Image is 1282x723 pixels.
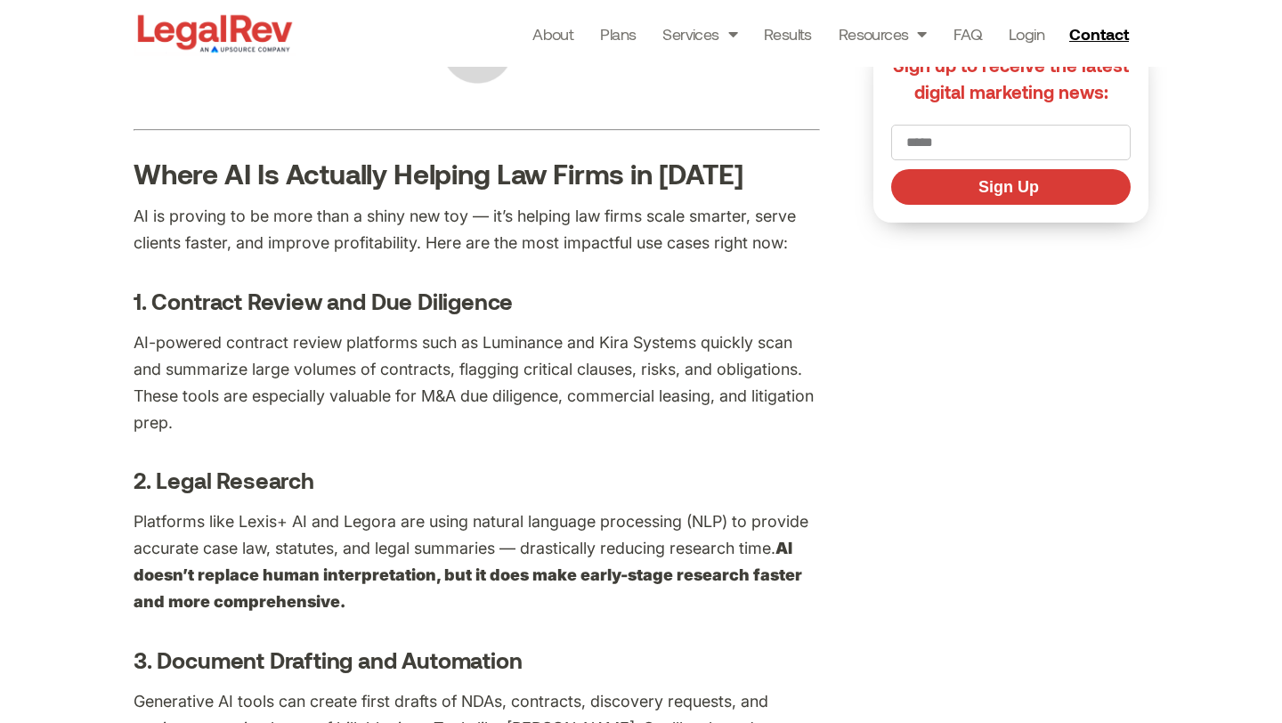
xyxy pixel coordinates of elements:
[1062,20,1140,48] a: Contact
[134,467,820,494] h4: 2. Legal Research
[134,288,820,315] h4: 1. Contract Review and Due Diligence
[1069,26,1129,42] span: Contact
[134,539,802,611] strong: AI doesn’t replace human interpretation, but it does make early-stage research faster and more co...
[1009,21,1044,46] a: Login
[893,54,1129,102] span: Sign up to receive the latest digital marketing news:
[839,21,927,46] a: Resources
[891,125,1131,214] form: New Form
[134,158,820,189] h3: Where AI Is Actually Helping Law Firms in [DATE]
[891,169,1131,205] button: Sign Up
[600,21,636,46] a: Plans
[134,203,820,256] p: AI is proving to be more than a shiny new toy — it’s helping law firms scale smarter, serve clien...
[134,508,820,615] p: Platforms like Lexis+ AI and Legora are using natural language processing (NLP) to provide accura...
[978,179,1039,195] span: Sign Up
[134,329,820,436] p: AI-powered contract review platforms such as Luminance and Kira Systems quickly scan and summariz...
[953,21,982,46] a: FAQ
[662,21,737,46] a: Services
[532,21,1044,46] nav: Menu
[764,21,812,46] a: Results
[134,647,820,674] h4: 3. Document Drafting and Automation
[532,21,573,46] a: About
